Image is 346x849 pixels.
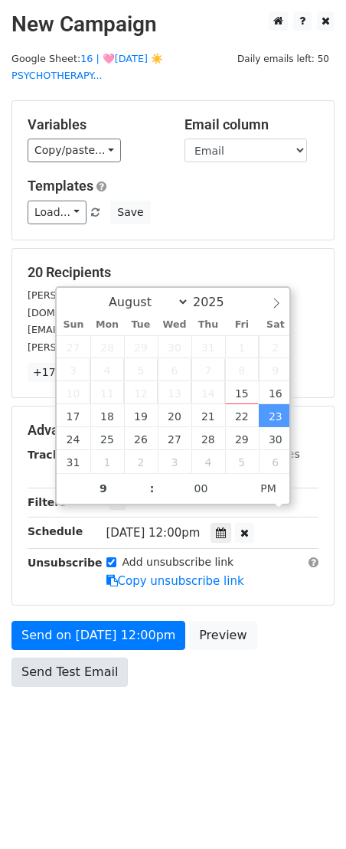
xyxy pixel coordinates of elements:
[57,320,90,330] span: Sun
[225,427,259,450] span: August 29, 2025
[11,658,128,687] a: Send Test Email
[240,446,299,462] label: UTM Codes
[189,295,244,309] input: Year
[90,404,124,427] span: August 18, 2025
[225,381,259,404] span: August 15, 2025
[90,427,124,450] span: August 25, 2025
[11,621,185,650] a: Send on [DATE] 12:00pm
[122,554,234,570] label: Add unsubscribe link
[269,776,346,849] iframe: Chat Widget
[28,557,103,569] strong: Unsubscribe
[259,427,292,450] span: August 30, 2025
[158,404,191,427] span: August 20, 2025
[225,450,259,473] span: September 5, 2025
[191,450,225,473] span: September 4, 2025
[11,53,163,82] small: Google Sheet:
[189,621,256,650] a: Preview
[28,264,318,281] h5: 20 Recipients
[28,449,79,461] strong: Tracking
[225,335,259,358] span: August 1, 2025
[191,381,225,404] span: August 14, 2025
[90,381,124,404] span: August 11, 2025
[28,116,162,133] h5: Variables
[57,358,90,381] span: August 3, 2025
[150,473,155,504] span: :
[11,11,335,38] h2: New Campaign
[124,320,158,330] span: Tue
[232,51,335,67] span: Daily emails left: 50
[28,422,318,439] h5: Advanced
[28,525,83,537] strong: Schedule
[11,53,163,82] a: 16 | 🩷[DATE] ☀️PSYCHOTHERAPY...
[158,320,191,330] span: Wed
[28,139,121,162] a: Copy/paste...
[28,201,86,224] a: Load...
[225,358,259,381] span: August 8, 2025
[158,427,191,450] span: August 27, 2025
[259,450,292,473] span: September 6, 2025
[191,335,225,358] span: July 31, 2025
[124,404,158,427] span: August 19, 2025
[184,116,318,133] h5: Email column
[28,363,92,382] a: +17 more
[191,358,225,381] span: August 7, 2025
[158,358,191,381] span: August 6, 2025
[28,496,67,508] strong: Filters
[158,450,191,473] span: September 3, 2025
[28,178,93,194] a: Templates
[124,381,158,404] span: August 12, 2025
[259,358,292,381] span: August 9, 2025
[28,289,279,318] small: [PERSON_NAME][EMAIL_ADDRESS][PERSON_NAME][DOMAIN_NAME]
[106,574,244,588] a: Copy unsubscribe link
[225,404,259,427] span: August 22, 2025
[155,473,248,504] input: Minute
[158,335,191,358] span: July 30, 2025
[247,473,289,504] span: Click to toggle
[259,381,292,404] span: August 16, 2025
[57,427,90,450] span: August 24, 2025
[124,427,158,450] span: August 26, 2025
[57,473,150,504] input: Hour
[158,381,191,404] span: August 13, 2025
[232,53,335,64] a: Daily emails left: 50
[90,358,124,381] span: August 4, 2025
[57,335,90,358] span: July 27, 2025
[106,526,201,540] span: [DATE] 12:00pm
[90,320,124,330] span: Mon
[124,358,158,381] span: August 5, 2025
[225,320,259,330] span: Fri
[191,427,225,450] span: August 28, 2025
[28,341,279,353] small: [PERSON_NAME][EMAIL_ADDRESS][DOMAIN_NAME]
[90,450,124,473] span: September 1, 2025
[57,450,90,473] span: August 31, 2025
[259,335,292,358] span: August 2, 2025
[191,320,225,330] span: Thu
[191,404,225,427] span: August 21, 2025
[90,335,124,358] span: July 28, 2025
[57,381,90,404] span: August 10, 2025
[28,324,198,335] small: [EMAIL_ADDRESS][DOMAIN_NAME]
[57,404,90,427] span: August 17, 2025
[259,320,292,330] span: Sat
[259,404,292,427] span: August 23, 2025
[124,450,158,473] span: September 2, 2025
[124,335,158,358] span: July 29, 2025
[110,201,150,224] button: Save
